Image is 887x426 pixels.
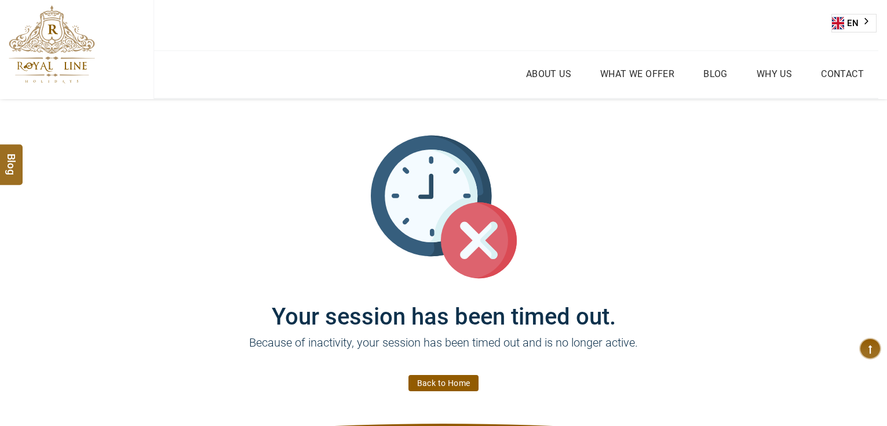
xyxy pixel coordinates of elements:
span: Blog [4,153,19,163]
aside: Language selected: English [831,14,877,32]
img: session_time_out.svg [371,134,517,280]
a: What we Offer [597,65,677,82]
div: Language [831,14,877,32]
a: Back to Home [408,375,479,391]
a: Contact [818,65,867,82]
a: EN [832,14,876,32]
a: Why Us [754,65,795,82]
img: The Royal Line Holidays [9,5,95,83]
p: Because of inactivity, your session has been timed out and is no longer active. [96,334,791,369]
a: Blog [700,65,731,82]
a: About Us [523,65,574,82]
h1: Your session has been timed out. [96,280,791,330]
